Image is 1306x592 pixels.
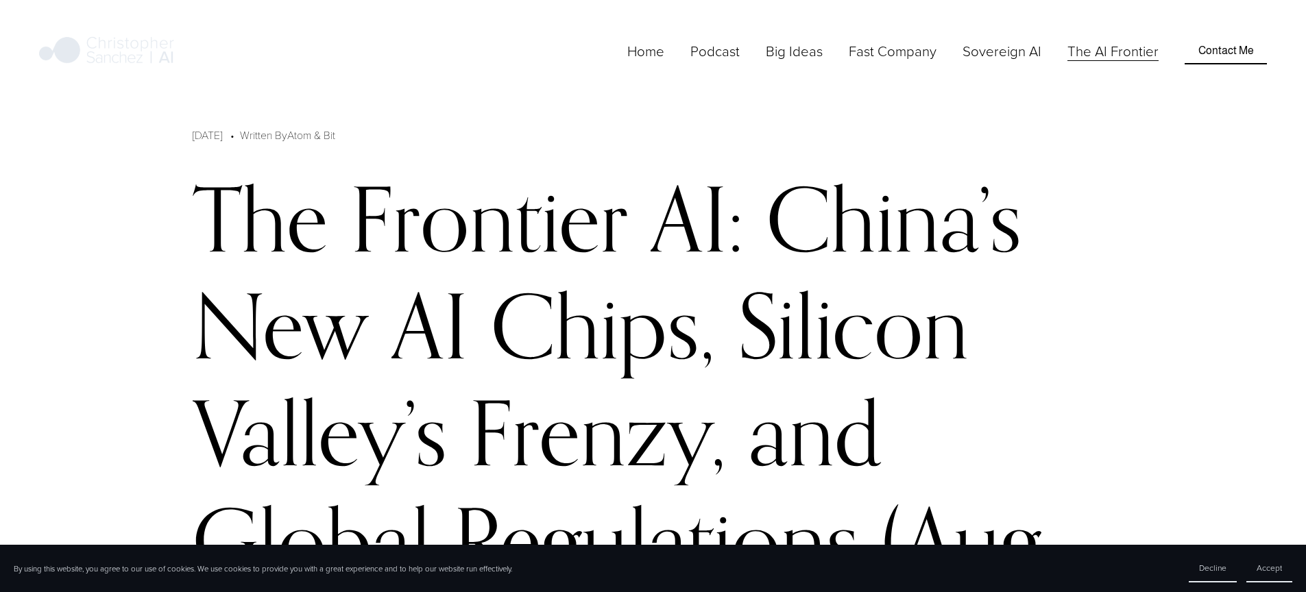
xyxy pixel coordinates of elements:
[240,127,335,143] div: Written By
[14,563,512,574] p: By using this website, you agree to our use of cookies. We use cookies to provide you with a grea...
[1199,562,1226,573] span: Decline
[350,165,628,272] div: Frontier
[39,34,174,69] img: Christopher Sanchez | AI
[651,165,744,272] div: AI:
[766,40,823,62] a: folder dropdown
[287,127,335,142] a: Atom & Bit
[193,272,369,379] div: New
[738,272,969,379] div: Silicon
[193,379,447,486] div: Valley’s
[749,379,882,486] div: and
[1185,38,1266,64] a: Contact Me
[491,272,715,379] div: Chips,
[1257,562,1282,573] span: Accept
[963,40,1041,62] a: Sovereign AI
[193,165,328,272] div: The
[470,379,726,486] div: Frenzy,
[1067,40,1159,62] a: The AI Frontier
[627,40,664,62] a: Home
[690,40,740,62] a: Podcast
[849,40,936,62] a: folder dropdown
[766,165,1021,272] div: China’s
[766,41,823,61] span: Big Ideas
[193,127,222,142] span: [DATE]
[849,41,936,61] span: Fast Company
[391,272,468,379] div: AI
[1189,554,1237,582] button: Decline
[1246,554,1292,582] button: Accept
